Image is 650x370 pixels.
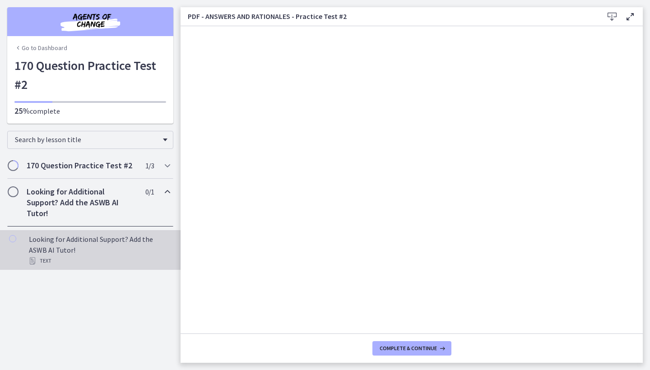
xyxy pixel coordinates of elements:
[14,43,67,52] a: Go to Dashboard
[188,11,589,22] h3: PDF - ANSWERS AND RATIONALES - Practice Test #2
[29,255,170,266] div: Text
[36,11,144,32] img: Agents of Change
[15,135,158,144] span: Search by lesson title
[14,56,166,94] h1: 170 Question Practice Test #2
[14,106,166,116] p: complete
[29,234,170,266] div: Looking for Additional Support? Add the ASWB AI Tutor!
[7,131,173,149] div: Search by lesson title
[145,186,154,197] span: 0 / 1
[380,345,437,352] span: Complete & continue
[14,106,30,116] span: 25%
[27,186,137,219] h2: Looking for Additional Support? Add the ASWB AI Tutor!
[27,160,137,171] h2: 170 Question Practice Test #2
[372,341,451,356] button: Complete & continue
[145,160,154,171] span: 1 / 3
